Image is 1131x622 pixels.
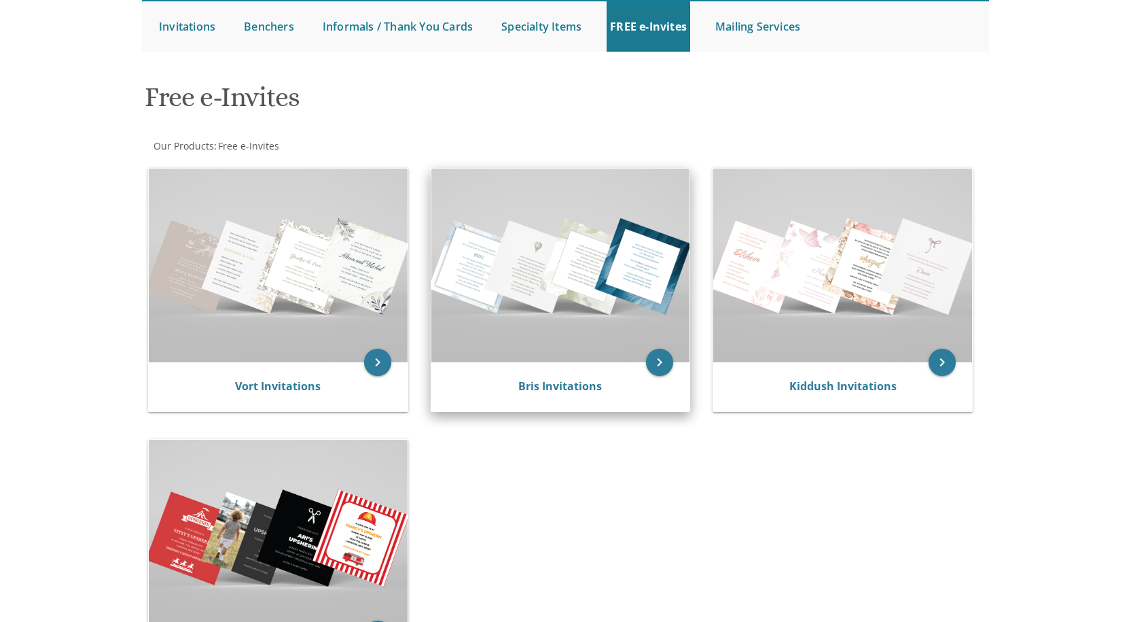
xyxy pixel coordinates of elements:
[218,139,279,152] span: Free e-Invites
[498,1,585,52] a: Specialty Items
[235,379,321,394] a: Vort Invitations
[142,139,566,153] div: :
[646,349,673,376] a: keyboard_arrow_right
[929,349,956,376] a: keyboard_arrow_right
[145,82,699,122] h1: Free e-Invites
[217,139,279,152] a: Free e-Invites
[789,379,897,394] a: Kiddush Invitations
[518,379,602,394] a: Bris Invitations
[712,1,804,52] a: Mailing Services
[431,169,690,362] img: Bris Invitations
[156,1,219,52] a: Invitations
[713,169,972,362] img: Kiddush Invitations
[319,1,476,52] a: Informals / Thank You Cards
[152,139,214,152] a: Our Products
[240,1,298,52] a: Benchers
[364,349,391,376] a: keyboard_arrow_right
[607,1,690,52] a: FREE e-Invites
[149,169,408,362] img: Vort Invitations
